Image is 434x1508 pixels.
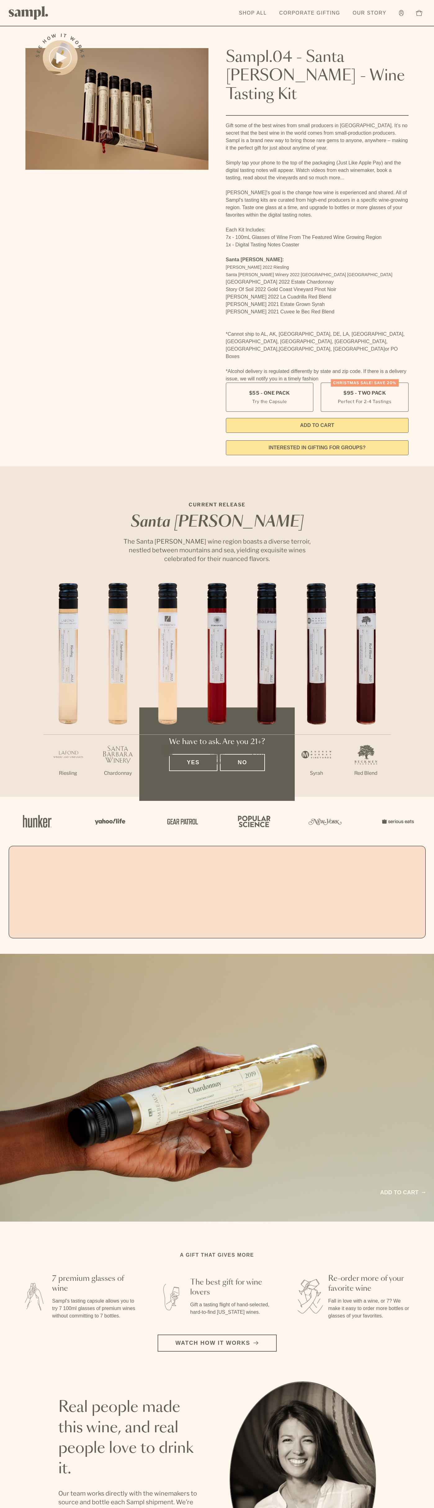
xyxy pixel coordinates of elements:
a: interested in gifting for groups? [226,440,409,455]
li: 1 / 7 [43,583,93,797]
img: Sampl.04 - Santa Barbara - Wine Tasting Kit [25,48,208,170]
a: Our Story [350,6,390,20]
p: Red Blend [341,770,391,777]
li: 7 / 7 [341,583,391,797]
li: 3 / 7 [143,583,192,797]
li: 2 / 7 [93,583,143,797]
p: Chardonnay [93,770,143,777]
img: Sampl logo [9,6,48,20]
span: $55 - One Pack [249,390,290,397]
small: Perfect For 2-4 Tastings [338,398,391,405]
li: 4 / 7 [192,583,242,797]
p: Syrah [292,770,341,777]
p: Pinot Noir [192,770,242,777]
small: Try the Capsule [252,398,287,405]
li: 6 / 7 [292,583,341,797]
a: Add to cart [380,1188,425,1197]
span: $95 - Two Pack [343,390,386,397]
p: Chardonnay [143,770,192,777]
button: Add to Cart [226,418,409,433]
div: Christmas SALE! Save 20% [331,379,399,387]
li: 5 / 7 [242,583,292,797]
p: Riesling [43,770,93,777]
button: See how it works [43,40,78,75]
a: Shop All [236,6,270,20]
a: Corporate Gifting [276,6,343,20]
p: Red Blend [242,770,292,777]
